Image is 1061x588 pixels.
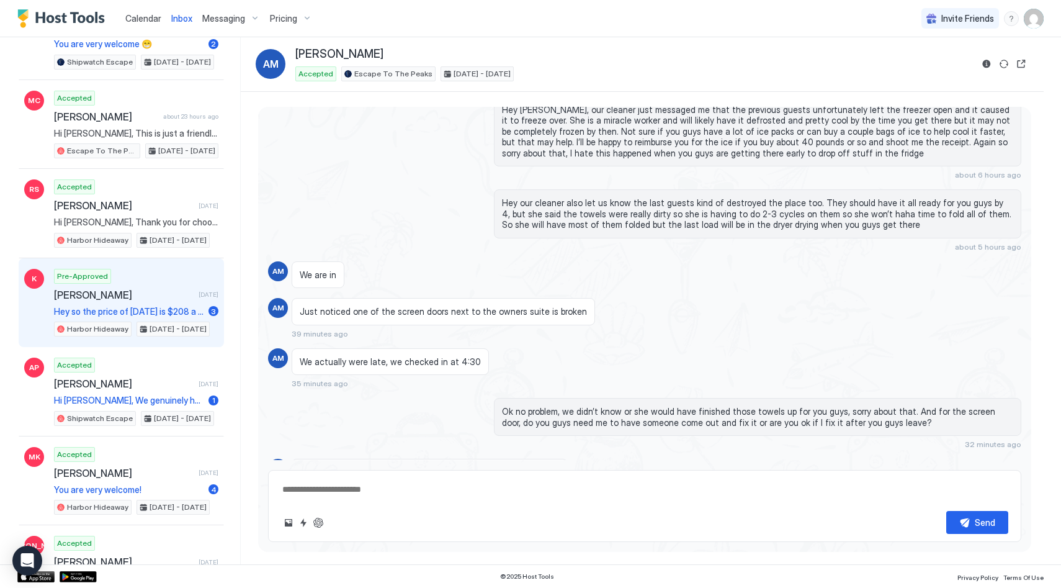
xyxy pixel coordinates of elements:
[965,440,1021,449] span: 32 minutes ago
[67,323,128,335] span: Harbor Hideaway
[957,574,998,581] span: Privacy Policy
[296,515,311,530] button: Quick reply
[502,406,1013,428] span: Ok no problem, we didn’t know or she would have finished those towels up for you guys, sorry abou...
[158,145,215,156] span: [DATE] - [DATE]
[54,111,158,123] span: [PERSON_NAME]
[29,184,39,195] span: RS
[1004,11,1019,26] div: menu
[955,170,1021,179] span: about 6 hours ago
[979,57,994,71] button: Reservation information
[67,413,133,424] span: Shipwatch Escape
[57,449,92,460] span: Accepted
[272,302,284,314] span: AM
[67,145,137,156] span: Escape To The Peaks
[502,104,1013,159] span: Hey [PERSON_NAME], our cleaner just messaged me that the previous guests unfortunately left the f...
[54,199,194,212] span: [PERSON_NAME]
[54,38,204,50] span: You are very welcome 😁
[54,467,194,479] span: [PERSON_NAME]
[1003,574,1044,581] span: Terms Of Use
[17,571,55,582] a: App Store
[54,128,218,139] span: Hi [PERSON_NAME], This is just a friendly reminder that your check-out is [DATE] at 10AM. We know...
[957,570,998,583] a: Privacy Policy
[270,13,297,24] span: Pricing
[154,57,211,68] span: [DATE] - [DATE]
[163,112,218,120] span: about 23 hours ago
[54,395,204,406] span: Hi [PERSON_NAME], We genuinely hope you enjoyed your stay at our place and would considering book...
[28,95,40,106] span: MC
[955,242,1021,251] span: about 5 hours ago
[57,181,92,192] span: Accepted
[202,13,245,24] span: Messaging
[1003,570,1044,583] a: Terms Of Use
[29,451,40,463] span: MK
[125,12,161,25] a: Calendar
[171,12,192,25] a: Inbox
[263,57,279,71] span: AM
[154,413,211,424] span: [DATE] - [DATE]
[67,235,128,246] span: Harbor Hideaway
[67,502,128,513] span: Harbor Hideaway
[502,197,1013,230] span: Hey our cleaner also let us know the last guests kind of destroyed the place too. They should hav...
[4,540,65,551] span: [PERSON_NAME]
[975,516,995,529] div: Send
[211,485,217,494] span: 4
[54,378,194,390] span: [PERSON_NAME]
[54,484,204,495] span: You are very welcome!
[60,571,97,582] a: Google Play Store
[996,57,1011,71] button: Sync reservation
[54,217,218,228] span: Hi [PERSON_NAME], Thank you for choosing our condo ([GEOGRAPHIC_DATA]) for your trip to [GEOGRAPH...
[150,502,207,513] span: [DATE] - [DATE]
[199,202,218,210] span: [DATE]
[212,396,215,405] span: 1
[199,558,218,566] span: [DATE]
[54,306,204,317] span: Hey so the price of [DATE] is $208 a night, I am happy to offer it for $100 off, so I sent a spec...
[292,329,348,338] span: 39 minutes ago
[57,271,108,282] span: Pre-Approved
[281,515,296,530] button: Upload image
[295,47,383,61] span: [PERSON_NAME]
[57,360,92,371] span: Accepted
[311,515,326,530] button: ChatGPT Auto Reply
[272,353,284,364] span: AM
[1024,9,1044,29] div: User profile
[292,379,348,388] span: 35 minutes ago
[454,68,511,79] span: [DATE] - [DATE]
[57,93,92,104] span: Accepted
[199,380,218,388] span: [DATE]
[171,13,192,24] span: Inbox
[199,291,218,299] span: [DATE]
[298,68,333,79] span: Accepted
[67,57,133,68] span: Shipwatch Escape
[150,323,207,335] span: [DATE] - [DATE]
[211,39,216,48] span: 2
[12,546,42,576] div: Open Intercom Messenger
[300,306,587,317] span: Just noticed one of the screen doors next to the owners suite is broken
[57,538,92,549] span: Accepted
[500,572,554,581] span: © 2025 Host Tools
[199,469,218,477] span: [DATE]
[272,266,284,277] span: AM
[1014,57,1029,71] button: Open reservation
[946,511,1008,534] button: Send
[300,269,336,281] span: We are in
[17,9,110,28] a: Host Tools Logo
[941,13,994,24] span: Invite Friends
[32,273,37,284] span: K
[54,289,194,301] span: [PERSON_NAME]
[211,307,216,316] span: 3
[125,13,161,24] span: Calendar
[54,556,194,568] span: [PERSON_NAME]
[150,235,207,246] span: [DATE] - [DATE]
[29,362,39,373] span: AP
[300,356,481,368] span: We actually were late, we checked in at 4:30
[354,68,432,79] span: Escape To The Peaks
